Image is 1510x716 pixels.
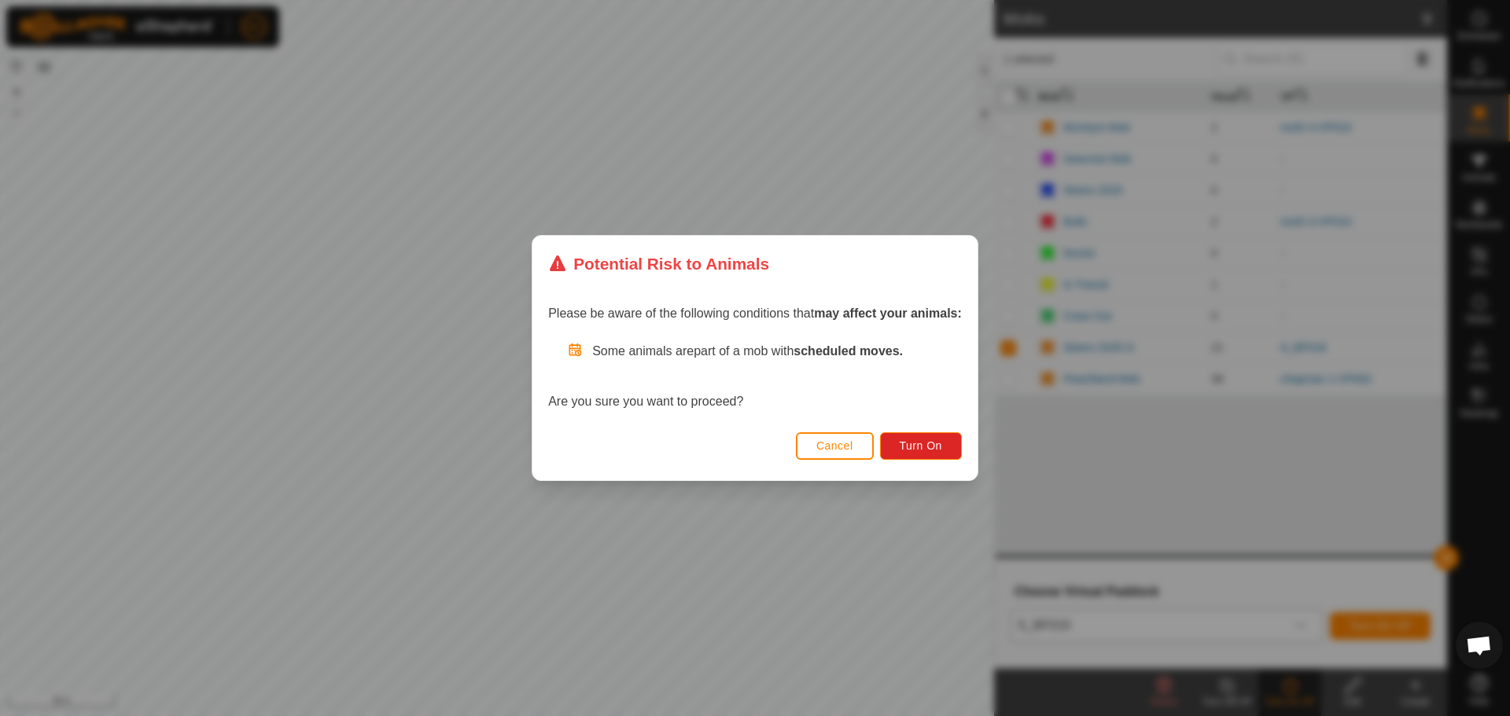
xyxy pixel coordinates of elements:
p: Some animals are [592,342,962,361]
div: Potential Risk to Animals [548,252,769,276]
span: Please be aware of the following conditions that [548,307,962,320]
strong: scheduled moves. [794,344,903,358]
button: Cancel [796,432,874,460]
a: Open chat [1456,622,1503,669]
strong: may affect your animals: [814,307,962,320]
button: Turn On [880,432,962,460]
div: Are you sure you want to proceed? [548,342,962,411]
span: part of a mob with [694,344,903,358]
span: Turn On [900,439,942,452]
span: Cancel [816,439,853,452]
